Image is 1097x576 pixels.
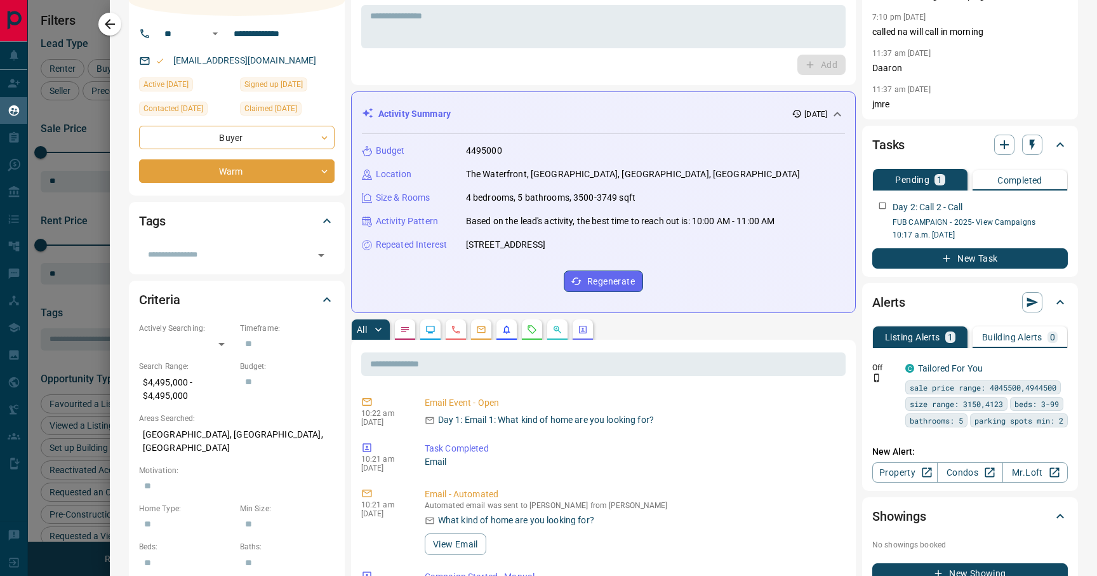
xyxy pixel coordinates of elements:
p: Task Completed [425,442,841,455]
p: Pending [895,175,929,184]
p: Email - Automated [425,488,841,501]
div: Warm [139,159,335,183]
p: Beds: [139,541,234,553]
div: Showings [872,501,1068,532]
p: Day 2: Call 2 - Call [893,201,963,214]
p: Home Type: [139,503,234,514]
p: [DATE] [361,418,406,427]
h2: Showings [872,506,926,526]
span: Active [DATE] [143,78,189,91]
svg: Push Notification Only [872,373,881,382]
p: Motivation: [139,465,335,476]
p: Repeated Interest [376,238,447,251]
button: Open [208,26,223,41]
p: Search Range: [139,361,234,372]
span: bathrooms: 5 [910,414,963,427]
p: Automated email was sent to [PERSON_NAME] from [PERSON_NAME] [425,501,841,510]
span: Contacted [DATE] [143,102,203,115]
p: 10:22 am [361,409,406,418]
p: 4495000 [466,144,502,157]
p: Size & Rooms [376,191,430,204]
p: [STREET_ADDRESS] [466,238,545,251]
p: 10:21 am [361,455,406,464]
p: Email Event - Open [425,396,841,410]
p: $4,495,000 - $4,495,000 [139,372,234,406]
div: Activity Summary[DATE] [362,102,845,126]
div: Buyer [139,126,335,149]
p: 1 [937,175,942,184]
p: Budget: [240,361,335,372]
p: 7:10 pm [DATE] [872,13,926,22]
p: [GEOGRAPHIC_DATA], [GEOGRAPHIC_DATA], [GEOGRAPHIC_DATA] [139,424,335,459]
h2: Criteria [139,290,180,310]
p: Day 1: Email 1: What kind of home are you looking for? [438,413,654,427]
p: [DATE] [804,109,827,120]
p: Email [425,455,841,469]
span: size range: 3150,4123 [910,398,1003,410]
p: Actively Searching: [139,323,234,334]
p: 0 [1050,333,1055,342]
span: parking spots min: 2 [974,414,1063,427]
p: called na will call in morning [872,25,1068,39]
div: Mon Aug 11 2025 [139,102,234,119]
div: Alerts [872,287,1068,318]
p: [DATE] [361,464,406,472]
svg: Calls [451,325,461,335]
p: 10:17 a.m. [DATE] [893,229,1068,241]
h2: Tasks [872,135,905,155]
p: Activity Pattern [376,215,438,228]
p: The Waterfront, [GEOGRAPHIC_DATA], [GEOGRAPHIC_DATA], [GEOGRAPHIC_DATA] [466,168,800,181]
span: Signed up [DATE] [244,78,303,91]
a: Property [872,462,938,483]
div: Mon Aug 11 2025 [139,77,234,95]
div: Mon Aug 11 2025 [240,102,335,119]
span: beds: 3-99 [1014,398,1059,410]
p: New Alert: [872,445,1068,459]
a: FUB CAMPAIGN - 2025- View Campaigns [893,218,1035,227]
h2: Tags [139,211,166,231]
svg: Listing Alerts [502,325,512,335]
p: Location [376,168,411,181]
p: No showings booked [872,539,1068,551]
button: Open [312,246,330,264]
svg: Email Valid [156,57,164,65]
a: [EMAIL_ADDRESS][DOMAIN_NAME] [173,55,317,65]
p: Min Size: [240,503,335,514]
p: Building Alerts [982,333,1042,342]
p: [DATE] [361,509,406,518]
p: Listing Alerts [885,333,940,342]
p: Areas Searched: [139,413,335,424]
svg: Notes [400,325,410,335]
span: sale price range: 4045500,4944500 [910,381,1056,394]
a: Mr.Loft [1002,462,1068,483]
div: Criteria [139,285,335,315]
p: Baths: [240,541,335,553]
p: Timeframe: [240,323,335,334]
div: Mon Aug 11 2025 [240,77,335,95]
a: Condos [937,462,1002,483]
span: Claimed [DATE] [244,102,297,115]
p: 10:21 am [361,500,406,509]
div: Tasks [872,130,1068,160]
p: Activity Summary [378,107,451,121]
button: New Task [872,248,1068,269]
p: 11:37 am [DATE] [872,49,931,58]
svg: Opportunities [552,325,562,335]
p: All [357,325,367,334]
p: Daaron [872,62,1068,75]
h2: Alerts [872,292,905,312]
svg: Lead Browsing Activity [425,325,435,335]
p: Completed [997,176,1042,185]
svg: Requests [527,325,537,335]
p: 1 [948,333,953,342]
p: 4 bedrooms, 5 bathrooms, 3500-3749 sqft [466,191,635,204]
svg: Agent Actions [578,325,588,335]
a: Tailored For You [918,363,983,373]
button: Regenerate [564,271,643,292]
svg: Emails [476,325,486,335]
button: View Email [425,533,486,555]
div: Tags [139,206,335,236]
p: What kind of home are you looking for? [438,514,594,527]
p: Off [872,362,898,373]
p: 11:37 am [DATE] [872,85,931,94]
